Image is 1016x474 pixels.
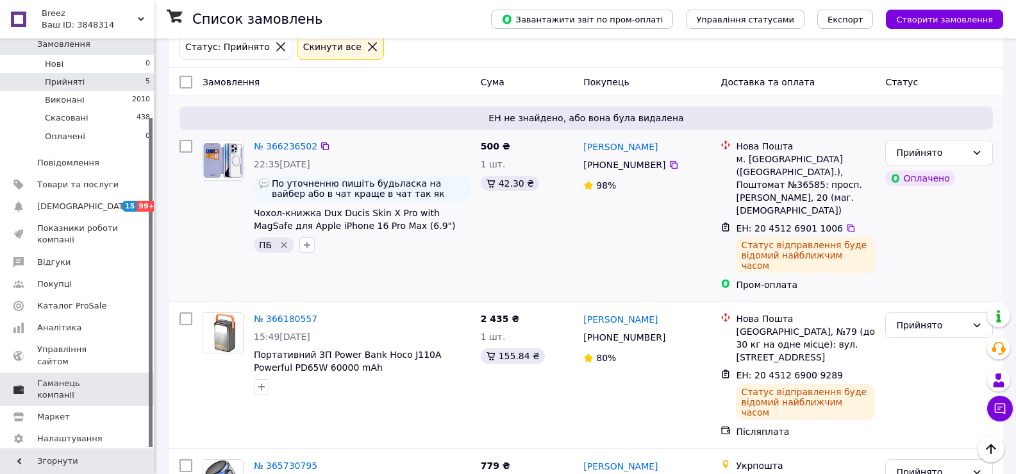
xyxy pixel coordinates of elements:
[132,94,150,106] span: 2010
[481,348,545,364] div: 155.84 ₴
[736,153,875,217] div: м. [GEOGRAPHIC_DATA] ([GEOGRAPHIC_DATA].), Поштомат №36585: просп. [PERSON_NAME], 20 (маг. [DEMOG...
[481,332,506,342] span: 1 шт.
[481,314,520,324] span: 2 435 ₴
[37,378,119,401] span: Гаманець компанії
[45,94,85,106] span: Виконані
[45,131,85,142] span: Оплачені
[481,176,539,191] div: 42.30 ₴
[146,58,150,70] span: 0
[696,15,794,24] span: Управління статусами
[37,179,119,190] span: Товари та послуги
[37,157,99,169] span: Повідомлення
[254,332,310,342] span: 15:49[DATE]
[37,257,71,268] span: Відгуки
[37,433,103,444] span: Налаштування
[146,131,150,142] span: 0
[45,112,88,124] span: Скасовані
[122,201,137,212] span: 15
[146,76,150,88] span: 5
[45,58,63,70] span: Нові
[254,208,455,231] a: Чохол-книжка Dux Ducis Skin X Pro with MagSafe для Apple iPhone 16 Pro Max (6.9")
[736,370,843,380] span: ЕН: 20 4512 6900 9289
[720,77,815,87] span: Доставка та оплата
[279,240,289,250] svg: Видалити мітку
[481,461,510,471] span: 779 ₴
[203,140,243,180] img: Фото товару
[272,178,465,199] span: По уточненню пишіть будьласка на вайбер або в чат краще в чат так як можливості спілкуватись по т...
[203,312,244,353] a: Фото товару
[45,76,85,88] span: Прийняті
[583,460,658,473] a: [PERSON_NAME]
[481,141,510,151] span: 500 ₴
[183,40,272,54] div: Статус: Прийнято
[583,77,629,87] span: Покупець
[203,313,243,353] img: Фото товару
[817,10,874,29] button: Експорт
[481,77,504,87] span: Cума
[736,237,875,273] div: Статус відправлення буде відомий найближчим часом
[42,8,138,19] span: Breez
[978,436,1004,462] button: Наверх
[736,384,875,420] div: Статус відправлення буде відомий найближчим часом
[736,459,875,472] div: Укрпошта
[896,15,993,24] span: Створити замовлення
[137,112,150,124] span: 438
[736,140,875,153] div: Нова Пошта
[301,40,364,54] div: Cкинути все
[42,19,154,31] div: Ваш ID: 3848314
[259,240,272,250] span: ПБ
[137,201,158,212] span: 99+
[987,396,1013,421] button: Чат з покупцем
[736,223,843,233] span: ЕН: 20 4512 6901 1006
[37,322,81,334] span: Аналітика
[37,344,119,367] span: Управління сайтом
[583,313,658,326] a: [PERSON_NAME]
[192,12,322,27] h1: Список замовлень
[736,312,875,325] div: Нова Пошта
[203,140,244,181] a: Фото товару
[896,318,967,332] div: Прийнято
[254,314,317,324] a: № 366180557
[501,13,663,25] span: Завантажити звіт по пром-оплаті
[37,278,72,290] span: Покупці
[886,10,1003,29] button: Створити замовлення
[481,159,506,169] span: 1 шт.
[491,10,673,29] button: Завантажити звіт по пром-оплаті
[37,300,106,312] span: Каталог ProSale
[873,13,1003,24] a: Створити замовлення
[37,223,119,246] span: Показники роботи компанії
[596,353,616,363] span: 80%
[885,171,954,186] div: Оплачено
[581,156,668,174] div: [PHONE_NUMBER]
[259,178,269,189] img: :speech_balloon:
[185,112,988,124] span: ЕН не знайдено, або вона була видалена
[736,278,875,291] div: Пром-оплата
[736,325,875,364] div: [GEOGRAPHIC_DATA], №79 (до 30 кг на одне місце): вул. [STREET_ADDRESS]
[596,180,616,190] span: 98%
[203,77,260,87] span: Замовлення
[686,10,804,29] button: Управління статусами
[37,38,90,50] span: Замовлення
[254,141,317,151] a: № 366236502
[885,77,918,87] span: Статус
[896,146,967,160] div: Прийнято
[37,411,70,423] span: Маркет
[254,461,317,471] a: № 365730795
[37,201,132,212] span: [DEMOGRAPHIC_DATA]
[254,159,310,169] span: 22:35[DATE]
[828,15,863,24] span: Експорт
[583,140,658,153] a: [PERSON_NAME]
[254,350,442,373] a: Портативний ЗП Power Bank Hoco J110A Powerful PD65W 60000 mAh
[581,328,668,346] div: [PHONE_NUMBER]
[736,425,875,438] div: Післяплата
